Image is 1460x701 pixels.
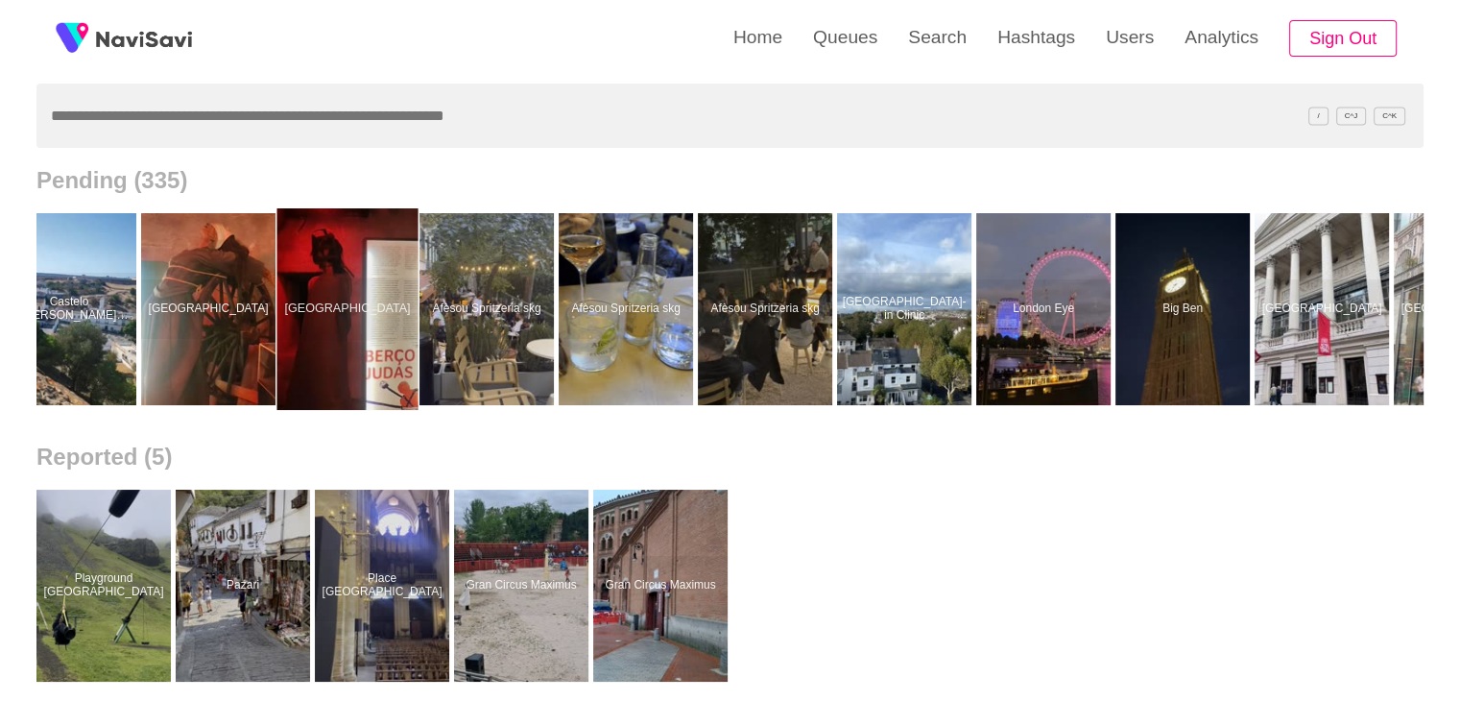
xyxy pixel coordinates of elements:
a: [GEOGRAPHIC_DATA]Museo de la Tortura [280,213,419,405]
span: / [1308,107,1328,125]
a: Big BenBig Ben [1115,213,1255,405]
a: Place [GEOGRAPHIC_DATA]Place Basilique Saint Sernin [315,490,454,682]
a: Gran Circus MaximusGran Circus Maximus [593,490,732,682]
a: Castelo [PERSON_NAME] MarimCastelo de Castro Marim [2,213,141,405]
a: [GEOGRAPHIC_DATA]Royal Opera House [1255,213,1394,405]
span: C^J [1336,107,1367,125]
button: Sign Out [1289,20,1397,58]
a: PazariPazari [176,490,315,682]
a: [GEOGRAPHIC_DATA]Museo de la Tortura [141,213,280,405]
a: Playground [GEOGRAPHIC_DATA]Playground Vestmannaeyja [36,490,176,682]
img: fireSpot [48,14,96,62]
h2: Pending (335) [36,167,1424,194]
img: fireSpot [96,29,192,48]
a: Gran Circus MaximusGran Circus Maximus [454,490,593,682]
h2: Reported (5) [36,444,1424,471]
span: C^K [1374,107,1405,125]
a: Afèsou Spritzeria skgAfèsou Spritzeria skg [559,213,698,405]
a: Afèsou Spritzeria skgAfèsou Spritzeria skg [698,213,837,405]
a: London EyeLondon Eye [976,213,1115,405]
a: [GEOGRAPHIC_DATA]-in ClinicBrighton Station Walk-in Clinic [837,213,976,405]
a: Afèsou Spritzeria skgAfèsou Spritzeria skg [419,213,559,405]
